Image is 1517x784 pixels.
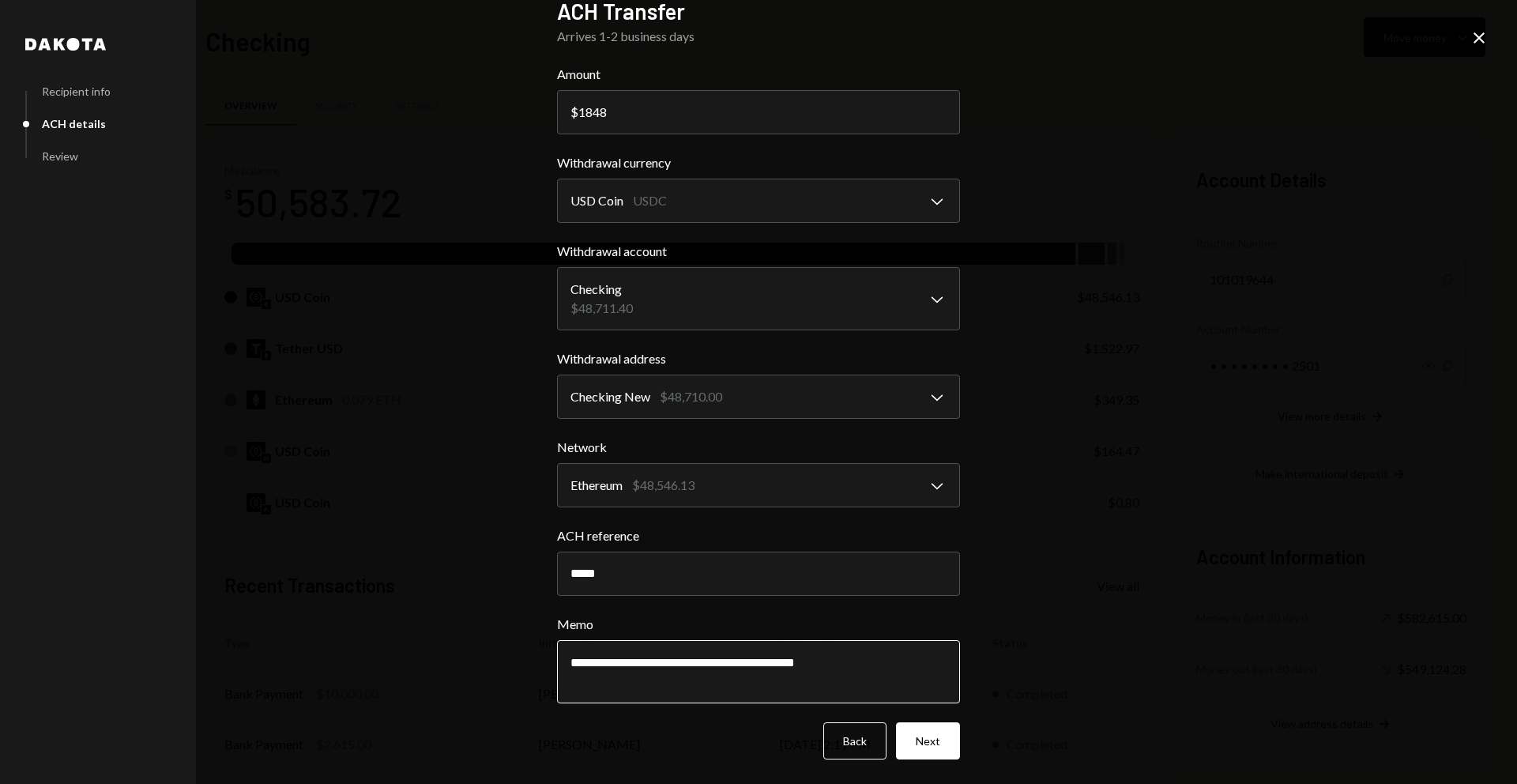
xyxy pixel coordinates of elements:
[896,722,960,759] button: Next
[823,722,886,759] button: Back
[557,179,960,223] button: Withdrawal currency
[660,387,722,406] div: $48,710.00
[557,615,960,634] label: Memo
[557,375,960,419] button: Withdrawal address
[42,149,78,163] div: Review
[557,65,960,84] label: Amount
[557,90,960,134] input: 0.00
[633,191,667,210] div: USDC
[570,104,578,119] div: $
[42,117,106,130] div: ACH details
[557,349,960,368] label: Withdrawal address
[557,242,960,261] label: Withdrawal account
[557,267,960,330] button: Withdrawal account
[557,27,960,46] div: Arrives 1-2 business days
[557,153,960,172] label: Withdrawal currency
[557,463,960,507] button: Network
[632,476,695,495] div: $48,546.13
[557,438,960,457] label: Network
[42,85,111,98] div: Recipient info
[557,526,960,545] label: ACH reference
